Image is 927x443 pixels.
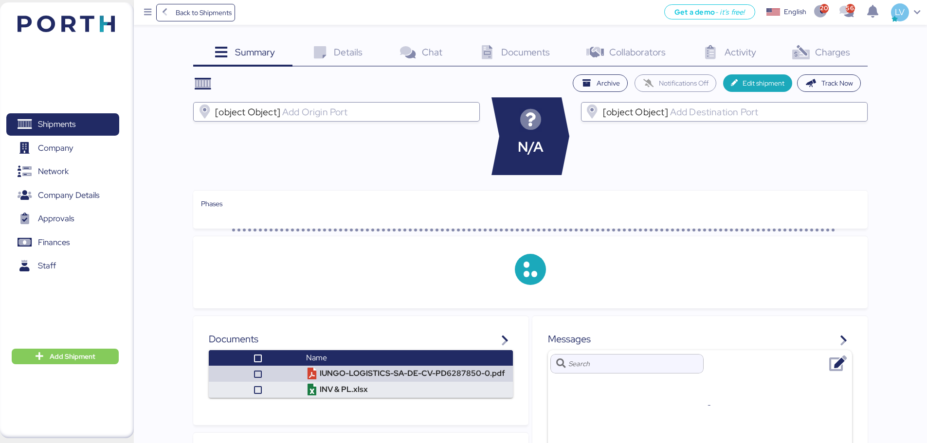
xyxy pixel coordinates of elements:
[895,6,905,18] span: LV
[209,332,513,346] div: Documents
[38,164,69,178] span: Network
[797,74,861,92] button: Track Now
[784,7,806,17] div: English
[38,141,73,155] span: Company
[597,77,620,89] span: Archive
[6,231,119,253] a: Finances
[609,46,666,58] span: Collaborators
[38,188,99,202] span: Company Details
[573,74,628,92] button: Archive
[235,46,275,58] span: Summary
[725,46,756,58] span: Activity
[6,255,119,277] a: Staff
[635,74,716,92] button: Notifications Off
[38,117,75,131] span: Shipments
[12,349,119,364] button: Add Shipment
[815,46,850,58] span: Charges
[568,354,698,373] input: Search
[6,160,119,183] a: Network
[140,4,156,21] button: Menu
[6,113,119,136] a: Shipments
[6,208,119,230] a: Approvals
[668,106,863,118] input: [object Object]
[156,4,236,21] a: Back to Shipments
[38,259,56,273] span: Staff
[38,212,74,226] span: Approvals
[518,137,544,158] span: N/A
[176,7,232,18] span: Back to Shipments
[215,107,280,116] span: [object Object]
[302,382,513,398] td: INV & PL.xlsx
[201,198,860,209] div: Phases
[422,46,442,58] span: Chat
[306,353,327,363] span: Name
[501,46,550,58] span: Documents
[50,351,95,362] span: Add Shipment
[6,137,119,159] a: Company
[821,77,853,89] span: Track Now
[743,77,784,89] span: Edit shipment
[302,366,513,382] td: IUNGO-LOGISTICS-SA-DE-CV-PD6287850-0.pdf
[723,74,793,92] button: Edit shipment
[38,235,70,249] span: Finances
[603,107,668,116] span: [object Object]
[6,184,119,206] a: Company Details
[280,106,475,118] input: [object Object]
[548,332,852,346] div: Messages
[334,46,363,58] span: Details
[659,77,709,89] span: Notifications Off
